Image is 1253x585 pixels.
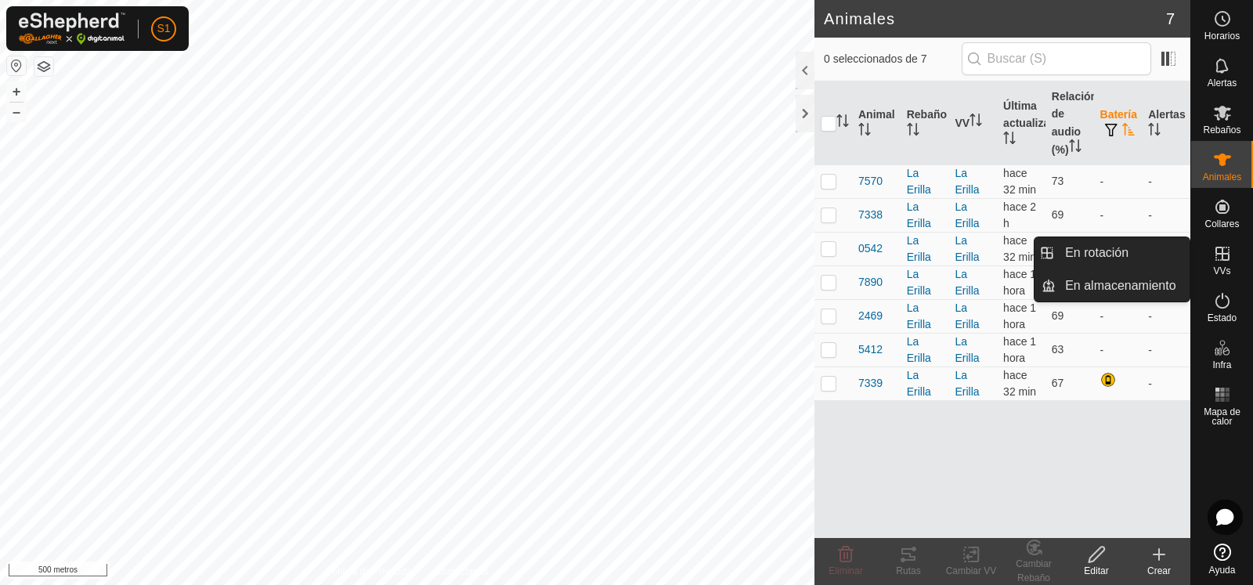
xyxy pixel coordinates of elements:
font: hace 1 hora [1003,302,1036,330]
font: La Erilla [907,302,931,330]
font: La Erilla [907,200,931,229]
font: 7 [1166,10,1175,27]
button: Restablecer mapa [7,56,26,75]
font: 0 seleccionados de 7 [824,52,927,65]
button: Capas del Mapa [34,57,53,76]
font: 7890 [858,276,883,288]
span: 12 de agosto de 2025, 20:01 [1003,234,1036,263]
a: La Erilla [955,335,979,364]
button: + [7,82,26,101]
font: Rutas [896,565,920,576]
font: La Erilla [907,369,931,398]
font: 69 [1052,208,1064,221]
p-sorticon: Activar para ordenar [858,125,871,138]
font: VVs [1213,265,1230,276]
span: 12 de agosto de 2025, 18:01 [1003,200,1036,229]
p-sorticon: Activar para ordenar [970,116,982,128]
font: Animales [1203,172,1241,182]
font: - [1100,310,1104,323]
p-sorticon: Activar para ordenar [1148,125,1161,138]
font: Batería [1100,108,1137,121]
font: Animales [824,10,895,27]
p-sorticon: Activar para ordenar [1003,134,1016,146]
font: VV [955,117,970,129]
font: 5412 [858,343,883,356]
font: hace 2 h [1003,200,1036,229]
font: 73 [1052,175,1064,187]
font: Rebaño [907,108,947,121]
font: Crear [1147,565,1171,576]
font: 0542 [858,242,883,255]
font: Relación de audio (%) [1052,90,1097,156]
font: - [1148,209,1152,222]
li: En rotación [1035,237,1190,269]
font: Cambiar Rebaño [1016,558,1051,583]
button: – [7,103,26,121]
font: + [13,83,21,99]
font: Animal [858,108,895,121]
font: En rotación [1065,246,1128,259]
a: Ayuda [1191,537,1253,581]
input: Buscar (S) [962,42,1151,75]
font: hace 32 min [1003,234,1036,263]
font: - [1148,344,1152,356]
a: La Erilla [955,302,979,330]
font: La Erilla [907,167,931,196]
font: hace 32 min [1003,167,1036,196]
a: La Erilla [955,369,979,398]
font: - [1100,209,1104,222]
font: Mapa de calor [1204,406,1240,427]
font: 69 [1052,309,1064,322]
font: - [1148,377,1152,390]
font: Alertas [1148,108,1185,121]
font: hace 1 hora [1003,268,1036,297]
font: hace 1 hora [1003,335,1036,364]
font: Ayuda [1209,565,1236,576]
font: 67 [1052,377,1064,389]
font: 7339 [858,377,883,389]
font: 2469 [858,309,883,322]
p-sorticon: Activar para ordenar [836,117,849,129]
font: Editar [1084,565,1108,576]
font: - [1148,175,1152,188]
font: Alertas [1208,78,1237,88]
font: 7570 [858,175,883,187]
p-sorticon: Activar para ordenar [1122,125,1135,138]
a: La Erilla [955,268,979,297]
span: 12 de agosto de 2025, 20:01 [1003,369,1036,398]
font: Collares [1204,218,1239,229]
font: S1 [157,22,170,34]
a: Política de Privacidad [327,565,417,579]
font: Rebaños [1203,125,1240,135]
font: 63 [1052,343,1064,356]
p-sorticon: Activar para ordenar [907,125,919,138]
font: hace 32 min [1003,369,1036,398]
font: La Erilla [907,335,931,364]
span: 12 de agosto de 2025, 19:31 [1003,335,1036,364]
p-sorticon: Activar para ordenar [1069,142,1081,154]
font: La Erilla [907,268,931,297]
font: Última actualización [1003,99,1072,129]
font: - [1100,344,1104,356]
span: 12 de agosto de 2025, 19:31 [1003,302,1036,330]
font: La Erilla [907,234,931,263]
font: Eliminar [829,565,862,576]
font: Cambiar VV [946,565,997,576]
a: En almacenamiento [1056,270,1190,302]
a: La Erilla [955,167,979,196]
font: Política de Privacidad [327,566,417,577]
a: La Erilla [955,200,979,229]
font: – [13,103,20,120]
font: En almacenamiento [1065,279,1175,292]
font: Horarios [1204,31,1240,42]
a: Contáctanos [435,565,488,579]
font: Estado [1208,312,1237,323]
font: Contáctanos [435,566,488,577]
a: La Erilla [955,234,979,263]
